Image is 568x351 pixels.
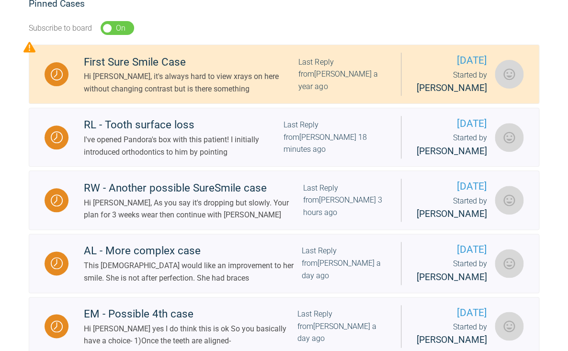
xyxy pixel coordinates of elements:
[417,146,487,157] span: [PERSON_NAME]
[417,179,487,194] span: [DATE]
[84,242,302,260] div: AL - More complex case
[417,242,487,258] span: [DATE]
[417,195,487,222] div: Started by
[84,116,284,134] div: RL - Tooth surface loss
[495,123,523,152] img: Lisa Smith
[29,45,539,104] a: WaitingFirst Sure Smile CaseHi [PERSON_NAME], it's always hard to view xrays on here without chan...
[417,69,487,96] div: Started by
[51,68,63,80] img: Waiting
[29,22,92,34] div: Subscribe to board
[84,197,303,221] div: Hi [PERSON_NAME], As you say it's dropping but slowly. Your plan for 3 weeks wear then continue w...
[495,312,523,340] img: Cathryn Sherlock
[417,53,487,68] span: [DATE]
[29,108,539,167] a: WaitingRL - Tooth surface lossI've opened Pandora's box with this patient! I initially introduced...
[51,257,63,269] img: Waiting
[84,260,302,284] div: This [DEMOGRAPHIC_DATA] would like an improvement to her smile. She is not after perfection. She ...
[84,70,298,95] div: Hi [PERSON_NAME], it's always hard to view xrays on here without changing contrast but is there s...
[417,321,487,348] div: Started by
[29,170,539,230] a: WaitingRW - Another possible SureSmile caseHi [PERSON_NAME], As you say it's dropping but slowly....
[417,272,487,283] span: [PERSON_NAME]
[51,194,63,206] img: Waiting
[417,132,487,159] div: Started by
[84,323,297,347] div: Hi [PERSON_NAME] yes I do think this is ok So you basically have a choice- 1)Once the teeth are a...
[495,186,523,215] img: Cathryn Sherlock
[417,258,487,284] div: Started by
[495,249,523,278] img: Cathryn Sherlock
[302,245,386,282] div: Last Reply from [PERSON_NAME] a day ago
[51,131,63,143] img: Waiting
[417,208,487,219] span: [PERSON_NAME]
[84,180,303,197] div: RW - Another possible SureSmile case
[417,334,487,345] span: [PERSON_NAME]
[297,308,386,345] div: Last Reply from [PERSON_NAME] a day ago
[303,182,386,219] div: Last Reply from [PERSON_NAME] 3 hours ago
[417,116,487,132] span: [DATE]
[417,305,487,321] span: [DATE]
[51,320,63,332] img: Waiting
[284,119,386,156] div: Last Reply from [PERSON_NAME] 18 minutes ago
[495,60,523,89] img: Jessica Bateman
[29,234,539,293] a: WaitingAL - More complex caseThis [DEMOGRAPHIC_DATA] would like an improvement to her smile. She ...
[23,41,35,53] img: Priority
[116,22,125,34] div: On
[84,306,297,323] div: EM - Possible 4th case
[417,82,487,93] span: [PERSON_NAME]
[84,134,284,158] div: I've opened Pandora's box with this patient! I initially introduced orthodontics to him by pointing
[84,54,298,71] div: First Sure Smile Case
[298,56,386,93] div: Last Reply from [PERSON_NAME] a year ago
